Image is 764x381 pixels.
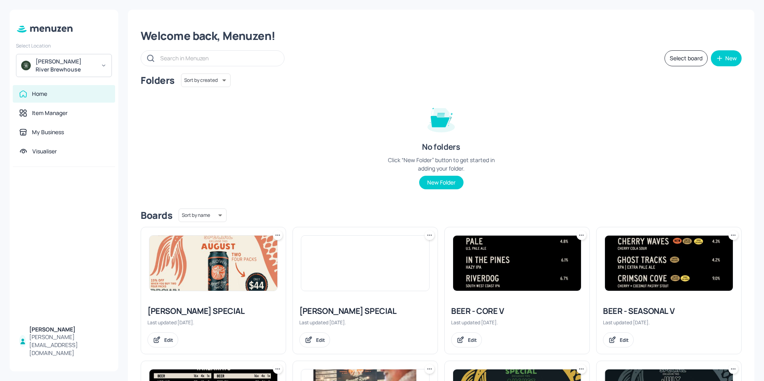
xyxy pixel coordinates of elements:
div: Folders [141,74,175,87]
div: No folders [422,141,460,153]
img: avatar [21,61,31,70]
div: Home [32,90,47,98]
button: New Folder [419,176,464,189]
div: [PERSON_NAME] [29,325,109,333]
input: Search in Menuzen [160,52,276,64]
div: Last updated [DATE]. [603,319,735,326]
div: Edit [164,337,173,343]
div: Visualiser [32,147,57,155]
div: Sort by created [181,72,231,88]
div: My Business [32,128,64,136]
div: Sort by name [179,207,227,223]
img: 2025-09-18-175817119311724tzkil7yr4.jpeg [453,236,581,291]
div: Edit [468,337,477,343]
div: Last updated [DATE]. [299,319,431,326]
img: folder-empty [421,98,461,138]
img: 2025-07-31-17539335133699c1ts37pri5.jpeg [149,236,277,291]
div: Welcome back, Menuzen! [141,29,742,43]
div: BEER - SEASONAL V [603,306,735,317]
div: Last updated [DATE]. [451,319,583,326]
div: [PERSON_NAME][EMAIL_ADDRESS][DOMAIN_NAME] [29,333,109,357]
div: New [725,56,737,61]
div: [PERSON_NAME] SPECIAL [299,306,431,317]
div: Select Location [16,42,112,49]
div: [PERSON_NAME] SPECIAL [147,306,279,317]
div: Last updated [DATE]. [147,319,279,326]
img: 2025-09-28-1759061714419yet36lxf1k.jpeg [605,236,733,291]
div: Edit [620,337,629,343]
button: Select board [665,50,708,66]
div: Item Manager [32,109,68,117]
button: New [711,50,742,66]
div: Edit [316,337,325,343]
div: [PERSON_NAME] River Brewhouse [36,58,96,73]
div: BEER - CORE V [451,306,583,317]
img: 2025-07-31-1753932503330mb52hyb8kid.jpeg [301,236,429,291]
div: Click “New Folder” button to get started in adding your folder. [381,156,501,173]
div: Boards [141,209,172,222]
